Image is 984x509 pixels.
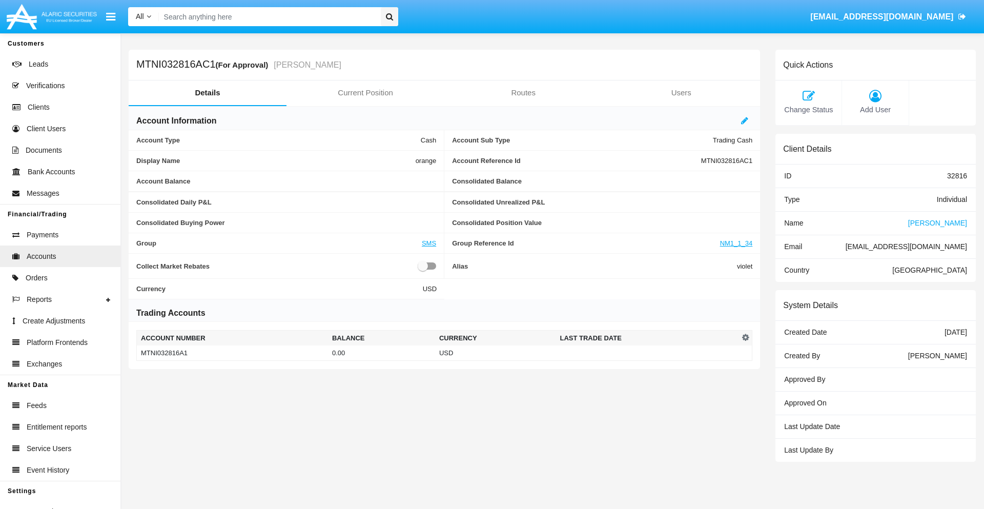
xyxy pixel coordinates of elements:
[806,3,971,31] a: [EMAIL_ADDRESS][DOMAIN_NAME]
[701,157,752,165] span: MTNI032816AC1
[27,188,59,199] span: Messages
[422,239,436,247] a: SMS
[784,446,833,454] span: Last Update By
[846,242,967,251] span: [EMAIL_ADDRESS][DOMAIN_NAME]
[27,465,69,476] span: Event History
[784,328,827,336] span: Created Date
[784,422,840,431] span: Last Update Date
[27,124,66,134] span: Client Users
[737,260,752,272] span: violet
[27,251,56,262] span: Accounts
[783,300,838,310] h6: System Details
[783,60,833,70] h6: Quick Actions
[452,198,752,206] span: Consolidated Unrealized P&L
[136,157,416,165] span: Display Name
[29,59,48,70] span: Leads
[27,359,62,370] span: Exchanges
[713,136,753,144] span: Trading Cash
[784,266,809,274] span: Country
[23,316,85,327] span: Create Adjustments
[136,115,216,127] h6: Account Information
[26,80,65,91] span: Verifications
[784,219,803,227] span: Name
[27,422,87,433] span: Entitlement reports
[452,177,752,185] span: Consolidated Balance
[328,331,435,346] th: Balance
[452,157,701,165] span: Account Reference Id
[435,345,556,361] td: USD
[784,352,820,360] span: Created By
[216,59,272,71] div: (For Approval)
[27,443,71,454] span: Service Users
[28,167,75,177] span: Bank Accounts
[720,239,753,247] a: NM1_1_34
[27,400,47,411] span: Feeds
[423,285,437,293] span: USD
[271,61,341,69] small: [PERSON_NAME]
[136,285,423,293] span: Currency
[136,260,418,272] span: Collect Market Rebates
[136,177,436,185] span: Account Balance
[452,239,720,247] span: Group Reference Id
[128,11,159,22] a: All
[947,172,967,180] span: 32816
[27,230,58,240] span: Payments
[602,80,760,105] a: Users
[444,80,602,105] a: Routes
[27,337,88,348] span: Platform Frontends
[435,331,556,346] th: Currency
[328,345,435,361] td: 0.00
[556,331,739,346] th: Last Trade Date
[784,375,825,383] span: Approved By
[136,198,436,206] span: Consolidated Daily P&L
[784,399,827,407] span: Approved On
[136,239,422,247] span: Group
[783,144,831,154] h6: Client Details
[159,7,377,26] input: Search
[421,136,436,144] span: Cash
[137,331,328,346] th: Account Number
[784,195,799,203] span: Type
[452,260,737,272] span: Alias
[129,80,286,105] a: Details
[136,59,341,71] h5: MTNI032816AC1
[452,219,752,227] span: Consolidated Position Value
[847,105,903,116] span: Add User
[26,145,62,156] span: Documents
[136,12,144,21] span: All
[26,273,48,283] span: Orders
[781,105,836,116] span: Change Status
[27,294,52,305] span: Reports
[286,80,444,105] a: Current Position
[784,242,802,251] span: Email
[28,102,50,113] span: Clients
[136,136,421,144] span: Account Type
[784,172,791,180] span: ID
[810,12,953,21] span: [EMAIL_ADDRESS][DOMAIN_NAME]
[452,136,713,144] span: Account Sub Type
[908,352,967,360] span: [PERSON_NAME]
[892,266,967,274] span: [GEOGRAPHIC_DATA]
[937,195,967,203] span: Individual
[416,157,436,165] span: orange
[908,219,967,227] span: [PERSON_NAME]
[137,345,328,361] td: MTNI032816A1
[136,219,436,227] span: Consolidated Buying Power
[136,308,206,319] h6: Trading Accounts
[5,2,98,32] img: Logo image
[945,328,967,336] span: [DATE]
